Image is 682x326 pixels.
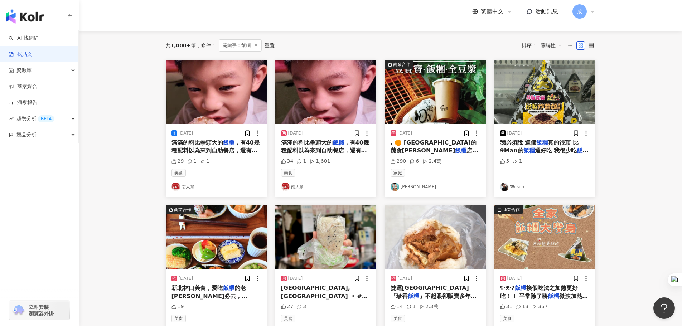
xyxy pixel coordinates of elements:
span: ，有40幾種配料以為來到自助餐店，還有雙色的 [171,139,260,162]
div: 27 [281,303,294,310]
div: 290 [391,158,406,165]
span: 捷運[GEOGRAPHIC_DATA]「珍香 [391,284,469,299]
div: 商業合作 [503,206,520,213]
span: 美食 [281,169,295,177]
span: 美食 [171,169,186,177]
iframe: Help Scout Beacon - Open [653,297,675,319]
div: post-image商業合作 [166,205,267,269]
span: ʕ·ᴥ·ʔ [500,284,515,291]
a: 商案媒合 [9,83,37,90]
span: rise [9,116,14,121]
span: 美食 [391,315,405,322]
div: 商業合作 [393,61,410,68]
span: 關鍵字：飯糰 [219,39,262,52]
div: 13 [516,303,528,310]
div: 31 [500,303,513,310]
img: chrome extension [11,305,25,316]
span: 美食 [281,315,295,322]
div: [DATE] [179,130,193,136]
img: post-image [275,205,376,269]
img: KOL Avatar [391,183,399,191]
div: 共 筆 [166,43,196,48]
mark: 飯糰 [523,147,535,154]
a: KOL Avatar₩ilson [500,183,590,191]
span: 美食 [171,315,186,322]
span: 活動訊息 [535,8,558,15]
div: [DATE] [288,276,303,282]
div: 357 [532,303,548,310]
div: 1 [406,303,416,310]
div: 1,601 [310,158,330,165]
span: 滿滿的料比拳頭大的 [171,139,223,146]
div: [DATE] [179,276,193,282]
div: 19 [171,303,184,310]
a: 洞察報告 [9,99,37,106]
div: 6 [410,158,419,165]
mark: 飯糰 [333,139,344,146]
span: . 🟠 [GEOGRAPHIC_DATA]的蔬食[PERSON_NAME] [391,139,477,154]
span: 換個吃法之加熱更好吃！！ 平常除了將 [500,284,578,299]
span: 競品分析 [16,127,37,143]
div: [DATE] [507,276,522,282]
div: 2.3萬 [419,303,438,310]
mark: 飯糰 [223,139,234,146]
div: 3 [297,303,306,310]
a: 找貼文 [9,51,32,58]
a: KOL Avatar南人幫 [171,183,261,191]
img: post-image [166,205,267,269]
img: logo [6,9,44,24]
img: post-image [275,60,376,124]
mark: 飯糰 [515,284,526,291]
img: post-image [494,205,595,269]
a: KOL Avatar[PERSON_NAME] [391,183,480,191]
div: [DATE] [507,130,522,136]
div: 重置 [265,43,275,48]
img: KOL Avatar [171,183,180,191]
img: post-image [385,205,486,269]
mark: 飯糰 [548,293,559,300]
span: [GEOGRAPHIC_DATA], [GEOGRAPHIC_DATA] ▪️#鹹蛋 [281,284,368,307]
div: [DATE] [398,130,412,136]
div: 商業合作 [174,206,191,213]
img: KOL Avatar [281,183,290,191]
div: BETA [38,115,54,122]
span: 資源庫 [16,62,32,78]
span: 條件 ： [196,43,216,48]
img: KOL Avatar [500,183,509,191]
div: 1 [187,158,197,165]
img: post-image [385,60,486,124]
div: post-image商業合作 [494,205,595,269]
span: 趨勢分析 [16,111,54,127]
a: KOL Avatar南人幫 [281,183,371,191]
div: post-image商業合作 [385,60,486,124]
div: 29 [171,158,184,165]
div: [DATE] [398,276,412,282]
div: 1 [200,158,209,165]
span: 立即安裝 瀏覽器外掛 [29,304,54,317]
img: post-image [494,60,595,124]
img: post-image [166,60,267,124]
div: 1 [513,158,522,165]
span: 我必須說 這個 [500,139,537,146]
span: 關聯性 [541,40,562,51]
mark: 飯糰 [577,147,588,154]
div: [DATE] [288,130,303,136]
span: 家庭 [391,169,405,177]
span: 」不起眼卻販賣多年的路邊 [391,293,477,307]
span: 1,000+ [171,43,191,48]
mark: 飯糰 [536,139,548,146]
span: 新北林口美食，愛吃 [171,284,223,291]
span: 還好吃 我很少吃 [535,147,577,154]
mark: 飯糰 [223,284,234,291]
div: 34 [281,158,294,165]
div: 5 [500,158,509,165]
span: 美食 [500,315,514,322]
div: 14 [391,303,403,310]
span: 繁體中文 [481,8,504,15]
div: 排序： [522,40,566,51]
